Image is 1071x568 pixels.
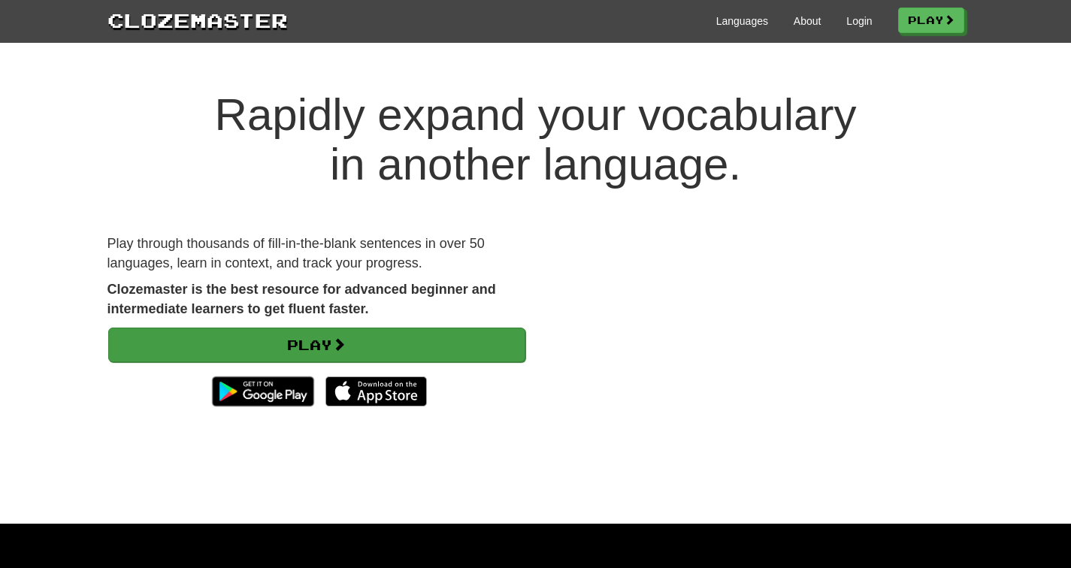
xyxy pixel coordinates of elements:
[107,6,288,34] a: Clozemaster
[716,14,768,29] a: Languages
[794,14,821,29] a: About
[898,8,964,33] a: Play
[846,14,872,29] a: Login
[325,376,427,406] img: Download_on_the_App_Store_Badge_US-UK_135x40-25178aeef6eb6b83b96f5f2d004eda3bffbb37122de64afbaef7...
[107,282,496,316] strong: Clozemaster is the best resource for advanced beginner and intermediate learners to get fluent fa...
[108,328,525,362] a: Play
[204,369,321,414] img: Get it on Google Play
[107,234,525,273] p: Play through thousands of fill-in-the-blank sentences in over 50 languages, learn in context, and...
